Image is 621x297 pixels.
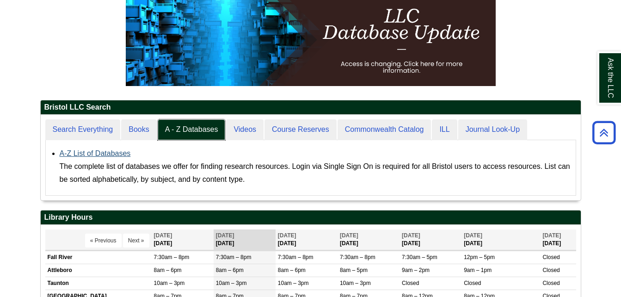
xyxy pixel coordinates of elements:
td: Taunton [45,277,152,290]
a: ILL [432,119,457,140]
h2: Library Hours [41,210,581,225]
th: [DATE] [540,229,576,250]
td: Attleboro [45,264,152,277]
span: 10am – 3pm [154,280,185,286]
a: A - Z Databases [158,119,226,140]
span: Closed [464,280,481,286]
span: 7:30am – 8pm [340,254,375,260]
th: [DATE] [152,229,214,250]
span: 8am – 5pm [340,267,368,273]
span: [DATE] [154,232,172,239]
th: [DATE] [338,229,400,250]
span: 9am – 1pm [464,267,492,273]
th: [DATE] [276,229,338,250]
span: 12pm – 5pm [464,254,495,260]
span: [DATE] [216,232,234,239]
span: 10am – 3pm [278,280,309,286]
a: Search Everything [45,119,121,140]
span: 8am – 6pm [278,267,306,273]
span: Closed [542,280,560,286]
div: The complete list of databases we offer for finding research resources. Login via Single Sign On ... [60,160,571,186]
a: Journal Look-Up [458,119,527,140]
a: Commonwealth Catalog [338,119,431,140]
a: Back to Top [589,126,619,139]
td: Fall River [45,251,152,264]
span: 9am – 2pm [402,267,430,273]
span: [DATE] [542,232,561,239]
span: 7:30am – 8pm [278,254,314,260]
span: 10am – 3pm [216,280,247,286]
span: Closed [542,267,560,273]
a: Course Reserves [264,119,337,140]
a: Videos [226,119,264,140]
th: [DATE] [214,229,276,250]
span: [DATE] [464,232,482,239]
button: « Previous [85,234,122,247]
span: Closed [402,280,419,286]
span: 8am – 6pm [154,267,182,273]
a: Books [121,119,156,140]
a: A-Z List of Databases [60,149,131,157]
span: [DATE] [402,232,420,239]
span: 10am – 3pm [340,280,371,286]
span: Closed [542,254,560,260]
span: [DATE] [340,232,358,239]
span: [DATE] [278,232,296,239]
span: 7:30am – 8pm [216,254,252,260]
h2: Bristol LLC Search [41,100,581,115]
span: 7:30am – 5pm [402,254,437,260]
span: 7:30am – 8pm [154,254,190,260]
th: [DATE] [461,229,540,250]
button: Next » [123,234,149,247]
th: [DATE] [400,229,461,250]
span: 8am – 6pm [216,267,244,273]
